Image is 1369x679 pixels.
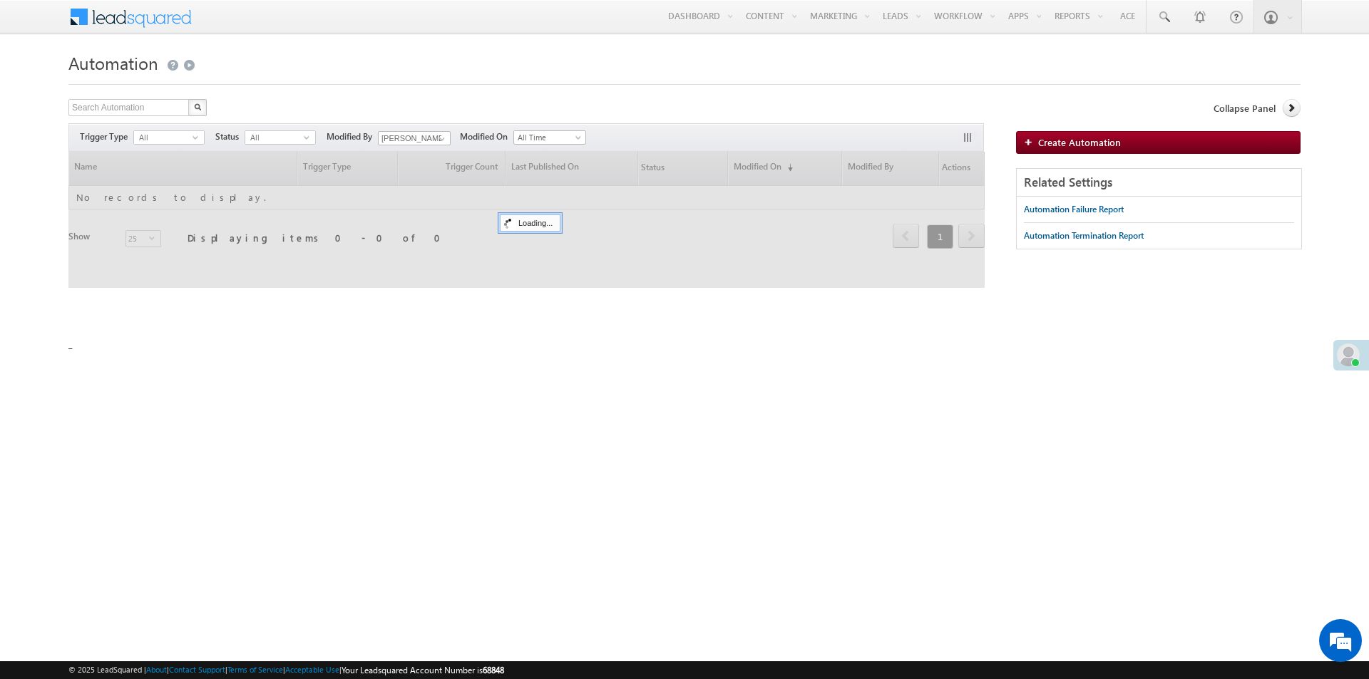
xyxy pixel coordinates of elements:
[169,665,225,674] a: Contact Support
[1024,197,1124,222] a: Automation Failure Report
[500,214,560,232] div: Loading...
[80,130,133,143] span: Trigger Type
[68,663,504,677] span: © 2025 LeadSquared | | | | |
[514,131,582,144] span: All Time
[378,131,451,145] input: Type to Search
[513,130,586,145] a: All Time
[1038,136,1121,148] span: Create Automation
[227,665,283,674] a: Terms of Service
[1024,223,1144,249] a: Automation Termination Report
[1024,203,1124,216] div: Automation Failure Report
[460,130,513,143] span: Modified On
[68,51,158,74] span: Automation
[193,134,204,140] span: select
[215,130,245,143] span: Status
[194,103,201,110] img: Search
[431,132,449,146] a: Show All Items
[342,665,504,675] span: Your Leadsquared Account Number is
[1024,138,1038,146] img: add_icon.png
[1214,102,1276,115] span: Collapse Panel
[68,48,1301,404] div: _
[483,665,504,675] span: 68848
[1017,169,1301,197] div: Related Settings
[146,665,167,674] a: About
[285,665,339,674] a: Acceptable Use
[327,130,378,143] span: Modified By
[134,131,193,144] span: All
[304,134,315,140] span: select
[1024,229,1144,242] div: Automation Termination Report
[245,131,304,144] span: All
